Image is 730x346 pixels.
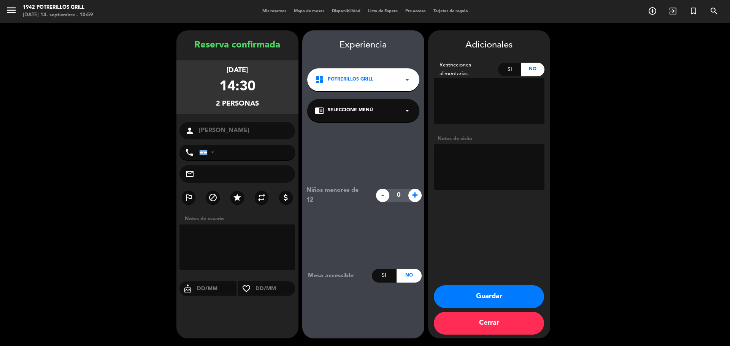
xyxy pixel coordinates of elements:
div: Si [372,269,397,283]
i: favorite_border [238,284,255,293]
i: outlined_flag [184,193,193,202]
i: repeat [257,193,266,202]
span: Mis reservas [259,9,290,13]
div: Experiencia [302,38,424,53]
input: DD/MM [255,284,295,294]
span: Seleccione Menú [328,107,373,114]
div: 14:30 [219,76,255,98]
div: Notas de visita [434,135,544,143]
div: Mesa accessible [302,271,372,281]
i: dashboard [315,75,324,84]
i: block [208,193,217,202]
button: menu [6,5,17,19]
div: Argentina: +54 [200,145,217,160]
div: Restricciones alimentarias [434,61,498,78]
div: No [521,63,544,76]
span: Mapa de mesas [290,9,328,13]
i: cake [179,284,196,293]
div: Reserva confirmada [176,38,298,53]
i: phone [185,148,194,157]
div: 2 personas [216,98,259,109]
span: Tarjetas de regalo [430,9,472,13]
div: Notas de usuario [181,215,298,223]
i: person [185,126,194,135]
span: + [408,189,422,202]
button: Cerrar [434,312,544,335]
div: No [397,269,421,283]
i: attach_money [281,193,290,202]
i: add_circle_outline [648,6,657,16]
i: menu [6,5,17,16]
button: Guardar [434,285,544,308]
i: turned_in_not [689,6,698,16]
i: mail_outline [185,169,194,179]
span: Disponibilidad [328,9,364,13]
i: exit_to_app [668,6,678,16]
i: search [709,6,719,16]
span: Pre-acceso [401,9,430,13]
div: Niños menores de 12 [301,185,372,205]
div: [DATE] 14. septiembre - 10:59 [23,11,93,19]
span: Potrerillos grill [328,76,373,84]
div: Si [498,63,521,76]
i: arrow_drop_down [403,106,412,115]
div: [DATE] [227,65,248,76]
span: Lista de Espera [364,9,401,13]
span: - [376,189,389,202]
i: chrome_reader_mode [315,106,324,115]
div: Adicionales [434,38,544,53]
div: 1942 Potrerillos Grill [23,4,93,11]
i: star [233,193,242,202]
i: arrow_drop_down [403,75,412,84]
input: DD/MM [196,284,237,294]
